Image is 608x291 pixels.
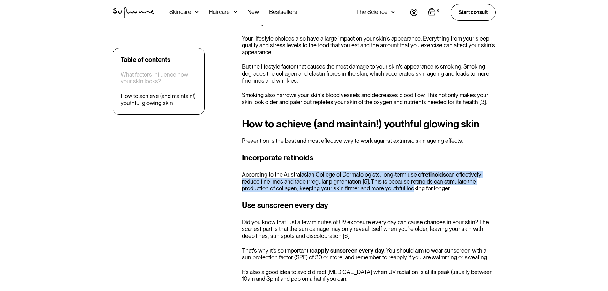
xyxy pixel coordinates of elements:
[423,171,446,178] a: retinoids
[391,9,395,15] img: arrow down
[234,9,237,15] img: arrow down
[195,9,199,15] img: arrow down
[242,137,496,144] p: Prevention is the best and most effective way to work against extrinsic skin ageing effects.
[451,4,496,20] a: Start consult
[242,269,496,282] p: It's also a good idea to avoid direct [MEDICAL_DATA] when UV radiation is at its peak (usually be...
[242,63,496,84] p: But the lifestyle factor that causes the most damage to your skin's appearance is smoking. Smokin...
[121,93,197,107] a: How to achieve (and maintain!) youthful glowing skin
[242,35,496,56] p: Your lifestyle choices also have a large impact on your skin's appearance. Everything from your s...
[242,118,496,130] h2: How to achieve (and maintain!) youthful glowing skin
[428,8,440,17] a: Open empty cart
[113,7,154,18] a: home
[436,8,440,14] div: 0
[121,71,197,85] a: What factors influence how your skin looks?
[169,9,191,15] div: Skincare
[209,9,230,15] div: Haircare
[121,56,170,64] div: Table of contents
[242,152,496,164] h3: Incorporate retinoids
[242,200,496,211] h3: Use sunscreen every day
[242,171,496,192] p: According to the Australasian College of Dermatologists, long-term use of can effectively reduce ...
[242,247,496,261] p: That's why it's so important to . You should aim to wear sunscreen with a sun protection factor (...
[242,92,496,105] p: Smoking also narrows your skin's blood vessels and decreases blood flow. This not only makes your...
[113,7,154,18] img: Software Logo
[314,247,384,254] a: apply sunscreen every day
[242,219,496,240] p: Did you know that just a few minutes of UV exposure every day can cause changes in your skin? The...
[356,9,387,15] div: The Science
